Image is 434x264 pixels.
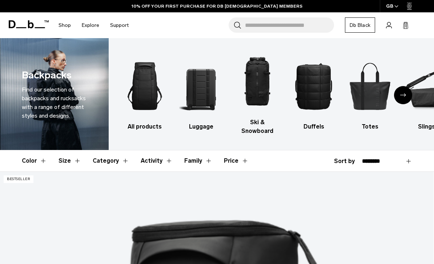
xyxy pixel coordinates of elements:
h1: Backpacks [22,68,72,83]
a: Db Duffels [292,53,335,131]
button: Toggle Filter [184,150,212,171]
li: 1 / 10 [123,53,167,131]
h3: Duffels [292,122,335,131]
a: Db Totes [348,53,392,131]
a: Support [110,12,129,38]
h3: All products [123,122,167,131]
span: Find our selection of backpacks and rucksacks with a range of different styles and designs. [22,86,86,119]
li: 4 / 10 [292,53,335,131]
a: Shop [59,12,71,38]
a: Db Ski & Snowboard [236,49,279,135]
li: 5 / 10 [348,53,392,131]
h3: Luggage [179,122,223,131]
button: Toggle Price [224,150,249,171]
img: Db [179,53,223,119]
a: Db All products [123,53,167,131]
a: 10% OFF YOUR FIRST PURCHASE FOR DB [DEMOGRAPHIC_DATA] MEMBERS [132,3,302,9]
img: Db [123,53,167,119]
button: Toggle Filter [59,150,81,171]
img: Db [236,49,279,114]
nav: Main Navigation [53,12,134,38]
img: Db [292,53,335,119]
button: Toggle Filter [93,150,129,171]
li: 2 / 10 [179,53,223,131]
button: Toggle Filter [141,150,173,171]
button: Toggle Filter [22,150,47,171]
p: Bestseller [4,175,33,183]
h3: Totes [348,122,392,131]
h3: Ski & Snowboard [236,118,279,135]
img: Db [348,53,392,119]
a: Db Luggage [179,53,223,131]
a: Explore [82,12,99,38]
li: 3 / 10 [236,49,279,135]
a: Db Black [345,17,375,33]
div: Next slide [394,86,412,104]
